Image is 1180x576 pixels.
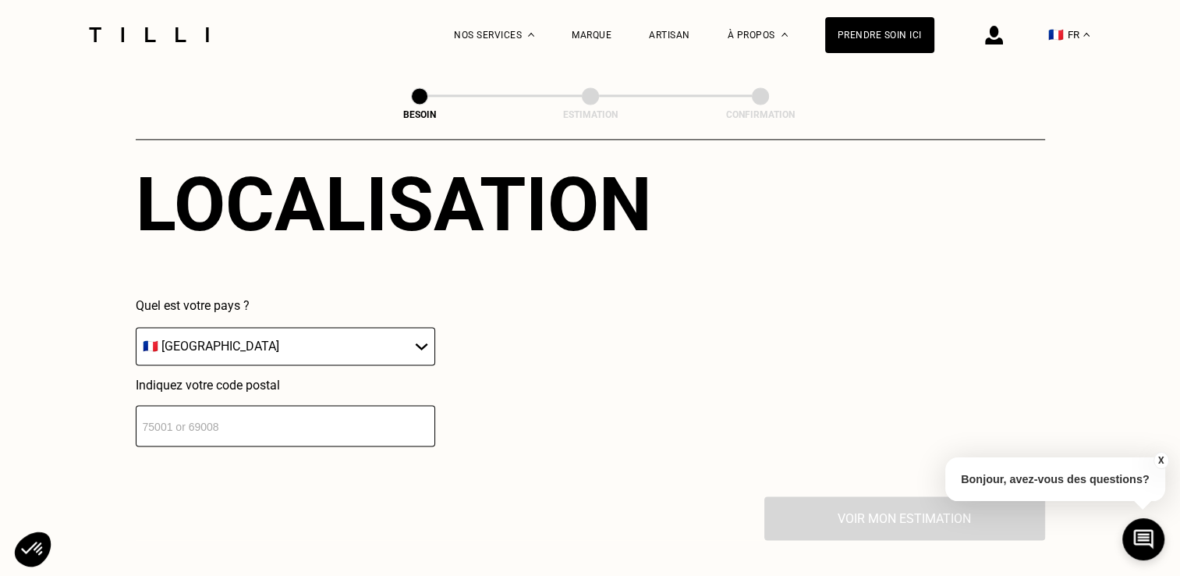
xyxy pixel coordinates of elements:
[945,457,1165,501] p: Bonjour, avez-vous des questions?
[136,298,435,313] p: Quel est votre pays ?
[649,30,690,41] a: Artisan
[342,109,498,120] div: Besoin
[825,17,934,53] a: Prendre soin ici
[572,30,611,41] a: Marque
[136,405,435,446] input: 75001 or 69008
[985,26,1003,44] img: icône connexion
[512,109,668,120] div: Estimation
[1083,33,1090,37] img: menu déroulant
[781,33,788,37] img: Menu déroulant à propos
[1153,452,1168,469] button: X
[1048,27,1064,42] span: 🇫🇷
[528,33,534,37] img: Menu déroulant
[682,109,838,120] div: Confirmation
[83,27,214,42] img: Logo du service de couturière Tilli
[136,378,435,393] p: Indiquez votre code postal
[136,161,652,248] div: Localisation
